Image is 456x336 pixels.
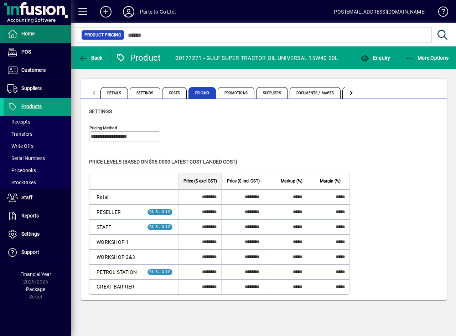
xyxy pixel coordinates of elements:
[26,286,45,292] span: Package
[4,244,71,261] a: Support
[7,167,36,173] span: Pricebooks
[20,271,51,277] span: Financial Year
[4,225,71,243] a: Settings
[361,55,390,61] span: Enquiry
[359,51,392,64] button: Enquiry
[89,264,141,279] td: PETROL STATION
[4,152,71,164] a: Serial Numbers
[21,195,32,200] span: Staff
[4,116,71,128] a: Receipts
[94,5,117,18] button: Add
[21,67,46,73] span: Customers
[21,249,39,255] span: Support
[89,234,141,249] td: WORKSHOP 1
[281,177,302,185] span: Markup (%)
[4,207,71,225] a: Reports
[149,270,171,274] span: OILS - OILS
[7,131,32,137] span: Transfers
[175,52,338,64] div: 00177271 - GULF SUPER TRACTOR OIL UNIVERSAL 15W40 20L
[433,1,447,25] a: Knowledge Base
[7,155,45,161] span: Serial Numbers
[334,6,426,17] div: POS [EMAIL_ADDRESS][DOMAIN_NAME]
[89,249,141,264] td: WORKSHOP 2&3
[4,128,71,140] a: Transfers
[89,204,141,219] td: RESELLER
[84,31,121,39] span: Product Pricing
[4,140,71,152] a: Write Offs
[117,5,140,18] button: Profile
[21,85,42,91] span: Suppliers
[4,80,71,97] a: Suppliers
[149,225,171,229] span: OILS - OILS
[149,210,171,214] span: OILS - OILS
[89,189,141,204] td: Retail
[7,180,36,185] span: Stocktakes
[21,231,40,237] span: Settings
[21,31,35,36] span: Home
[404,51,451,64] button: More Options
[256,87,288,99] span: Suppliers
[4,189,71,207] a: Staff
[79,55,103,61] span: Back
[7,143,33,149] span: Write Offs
[4,176,71,189] a: Stocktakes
[405,55,449,61] span: More Options
[21,104,42,109] span: Products
[4,164,71,176] a: Pricebooks
[4,61,71,79] a: Customers
[7,119,30,125] span: Receipts
[188,87,216,99] span: Pricing
[116,52,161,64] div: Product
[4,25,71,43] a: Home
[290,87,341,99] span: Documents / Images
[71,51,110,64] app-page-header-button: Back
[218,87,254,99] span: Promotions
[140,6,176,17] div: Parts to Go Ltd.
[89,159,237,165] span: Price levels (based on $95.0000 Latest cost landed cost)
[100,87,128,99] span: Details
[77,51,104,64] button: Back
[162,87,187,99] span: Costs
[89,109,112,114] span: Settings
[21,49,31,55] span: POS
[89,125,117,130] mat-label: Pricing method
[89,279,141,294] td: GREAT BARRIER
[342,87,382,99] span: Custom Fields
[130,87,160,99] span: Settings
[89,219,141,234] td: STAFF
[320,177,341,185] span: Margin (%)
[21,213,39,219] span: Reports
[227,177,260,185] span: Price ($ incl GST)
[4,43,71,61] a: POS
[183,177,217,185] span: Price ($ excl GST)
